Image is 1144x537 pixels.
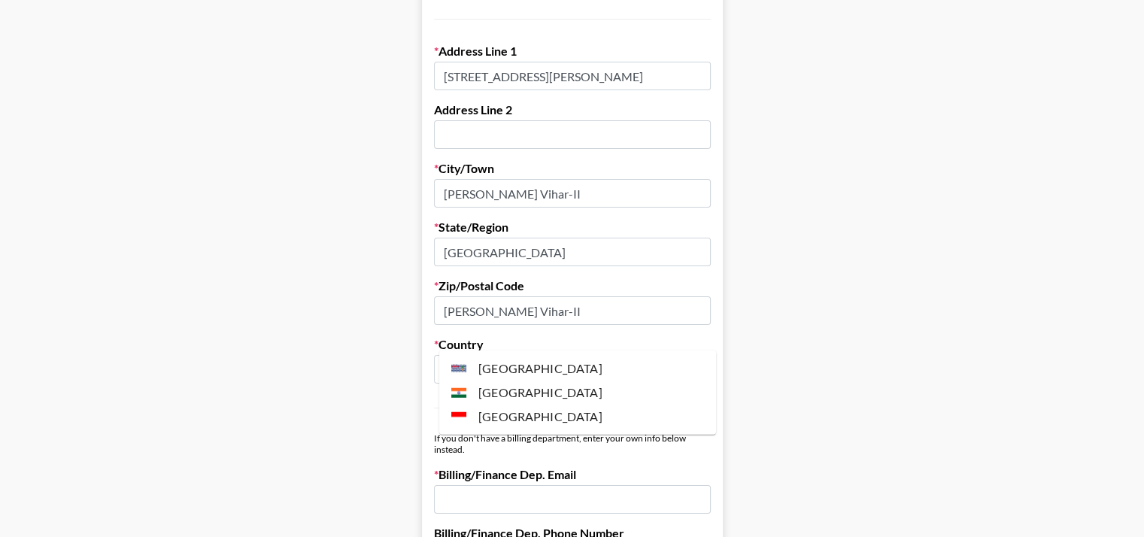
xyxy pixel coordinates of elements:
[434,161,711,176] label: City/Town
[439,381,716,405] li: [GEOGRAPHIC_DATA]
[434,432,711,455] div: If you don't have a billing department, enter your own info below instead.
[434,220,711,235] label: State/Region
[439,405,716,429] li: [GEOGRAPHIC_DATA]
[434,467,711,482] label: Billing/Finance Dep. Email
[434,278,711,293] label: Zip/Postal Code
[439,356,716,381] li: [GEOGRAPHIC_DATA]
[434,102,711,117] label: Address Line 2
[434,44,711,59] label: Address Line 1
[434,337,711,352] label: Country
